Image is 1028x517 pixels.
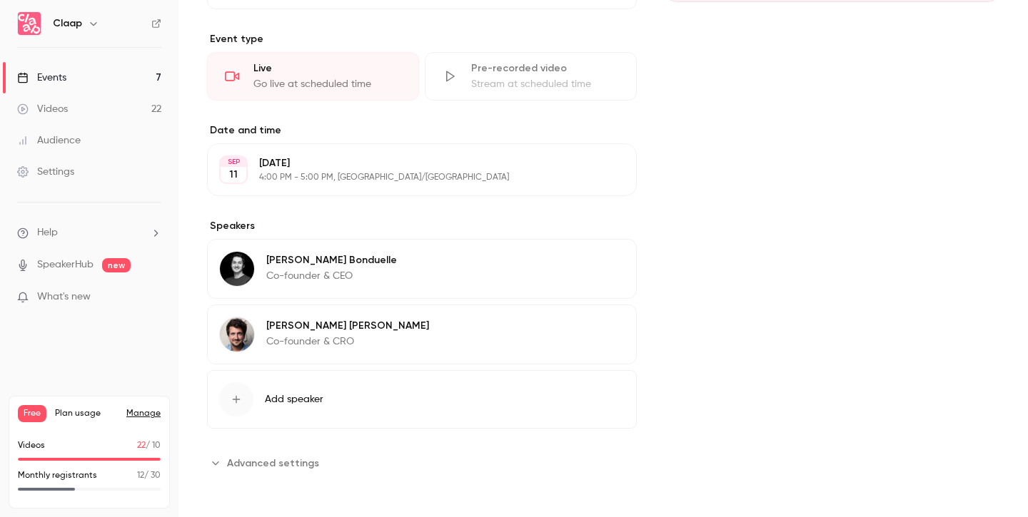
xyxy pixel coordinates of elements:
[207,219,637,233] label: Speakers
[266,334,429,349] p: Co-founder & CRO
[265,392,323,406] span: Add speaker
[471,77,619,91] div: Stream at scheduled time
[137,471,144,480] span: 12
[266,269,397,283] p: Co-founder & CEO
[266,253,397,267] p: [PERSON_NAME] Bonduelle
[17,133,81,148] div: Audience
[137,439,161,452] p: / 10
[102,258,131,272] span: new
[253,61,401,76] div: Live
[221,157,246,167] div: SEP
[17,102,68,116] div: Videos
[229,168,238,182] p: 11
[207,451,328,474] button: Advanced settings
[37,257,94,272] a: SpeakerHub
[126,408,161,419] a: Manage
[207,370,637,429] button: Add speaker
[18,405,46,422] span: Free
[227,456,319,471] span: Advanced settings
[137,469,161,482] p: / 30
[207,123,637,138] label: Date and time
[17,71,66,85] div: Events
[207,32,637,46] p: Event type
[207,304,637,364] div: Pierre Touzeau[PERSON_NAME] [PERSON_NAME]Co-founder & CRO
[18,439,45,452] p: Videos
[425,52,637,101] div: Pre-recorded videoStream at scheduled time
[259,172,561,183] p: 4:00 PM - 5:00 PM, [GEOGRAPHIC_DATA]/[GEOGRAPHIC_DATA]
[471,61,619,76] div: Pre-recorded video
[17,165,74,179] div: Settings
[220,252,254,286] img: Robin Bonduelle
[55,408,118,419] span: Plan usage
[253,77,401,91] div: Go live at scheduled time
[207,52,419,101] div: LiveGo live at scheduled time
[207,451,637,474] section: Advanced settings
[137,441,146,450] span: 22
[37,290,91,304] span: What's new
[207,239,637,299] div: Robin Bonduelle[PERSON_NAME] BonduelleCo-founder & CEO
[53,16,82,31] h6: Claap
[220,317,254,352] img: Pierre Touzeau
[17,225,161,240] li: help-dropdown-opener
[144,291,161,304] iframe: Noticeable Trigger
[266,319,429,333] p: [PERSON_NAME] [PERSON_NAME]
[18,469,97,482] p: Monthly registrants
[259,156,561,170] p: [DATE]
[37,225,58,240] span: Help
[18,12,41,35] img: Claap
